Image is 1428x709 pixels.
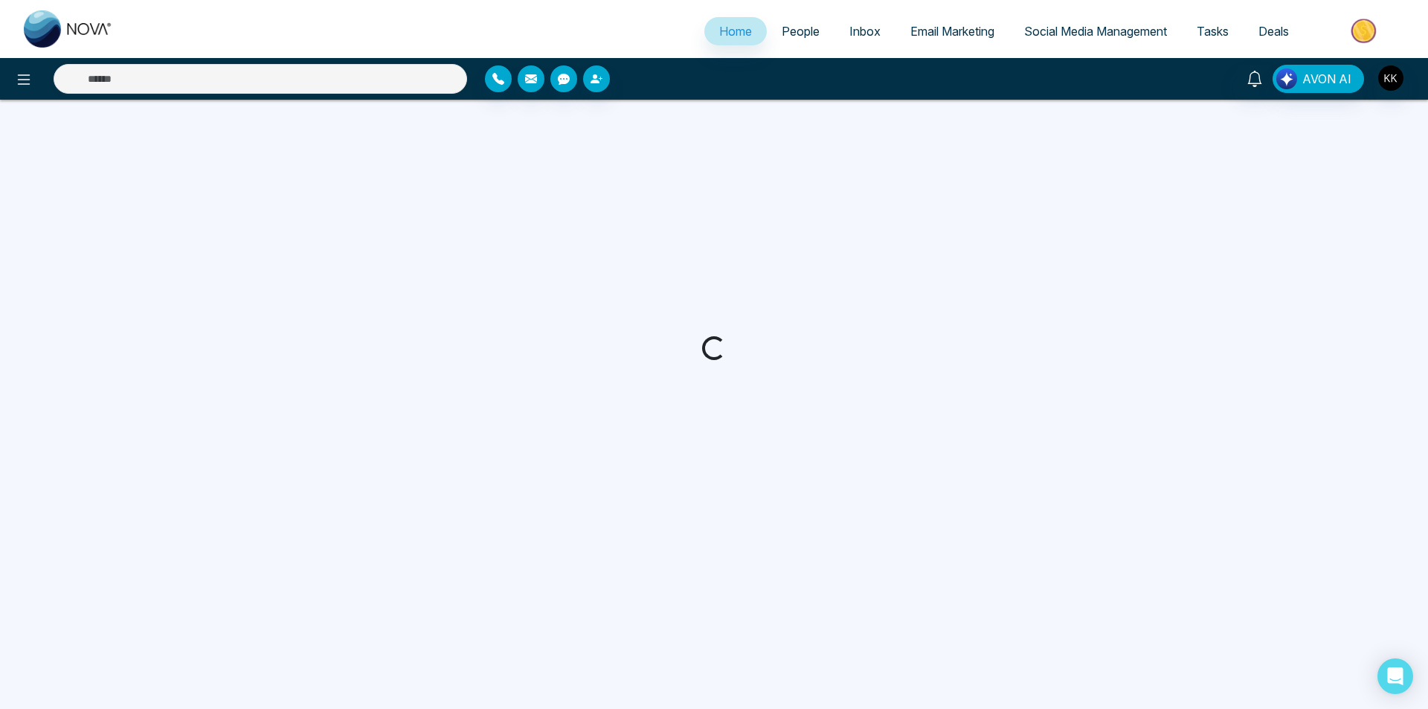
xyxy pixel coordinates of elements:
a: Email Marketing [895,17,1009,45]
span: Home [719,24,752,39]
span: People [782,24,820,39]
span: AVON AI [1302,70,1351,88]
span: Deals [1258,24,1289,39]
img: User Avatar [1378,65,1403,91]
img: Market-place.gif [1311,14,1419,48]
a: Social Media Management [1009,17,1182,45]
a: Inbox [834,17,895,45]
button: AVON AI [1273,65,1364,93]
a: Deals [1244,17,1304,45]
a: People [767,17,834,45]
span: Tasks [1197,24,1229,39]
a: Tasks [1182,17,1244,45]
span: Inbox [849,24,881,39]
span: Email Marketing [910,24,994,39]
a: Home [704,17,767,45]
img: Nova CRM Logo [24,10,113,48]
div: Open Intercom Messenger [1377,658,1413,694]
img: Lead Flow [1276,68,1297,89]
span: Social Media Management [1024,24,1167,39]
